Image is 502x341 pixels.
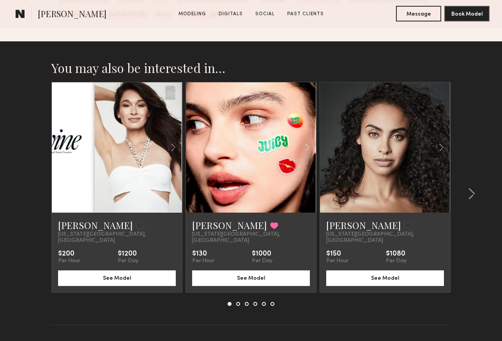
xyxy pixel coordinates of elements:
[192,219,267,231] a: [PERSON_NAME]
[386,258,407,264] div: Per Day
[192,231,310,244] span: [US_STATE][GEOGRAPHIC_DATA], [GEOGRAPHIC_DATA]
[192,270,310,286] button: See Model
[252,258,272,264] div: Per Day
[58,258,80,264] div: Per Hour
[118,258,138,264] div: Per Day
[58,274,176,281] a: See Model
[326,231,444,244] span: [US_STATE][GEOGRAPHIC_DATA], [GEOGRAPHIC_DATA]
[326,274,444,281] a: See Model
[252,11,278,18] a: Social
[38,8,106,21] span: [PERSON_NAME]
[326,219,401,231] a: [PERSON_NAME]
[51,60,451,76] h2: You may also be interested in…
[175,11,209,18] a: Modeling
[444,10,490,17] a: Book Model
[118,250,138,258] div: $1200
[326,270,444,286] button: See Model
[444,6,490,21] button: Book Model
[192,258,214,264] div: Per Hour
[252,250,272,258] div: $1000
[284,11,327,18] a: Past Clients
[192,274,310,281] a: See Model
[58,250,80,258] div: $200
[58,270,176,286] button: See Model
[58,219,133,231] a: [PERSON_NAME]
[216,11,246,18] a: Digitals
[396,6,441,21] button: Message
[192,250,214,258] div: $130
[326,258,348,264] div: Per Hour
[386,250,407,258] div: $1080
[58,231,176,244] span: [US_STATE][GEOGRAPHIC_DATA], [GEOGRAPHIC_DATA]
[326,250,348,258] div: $150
